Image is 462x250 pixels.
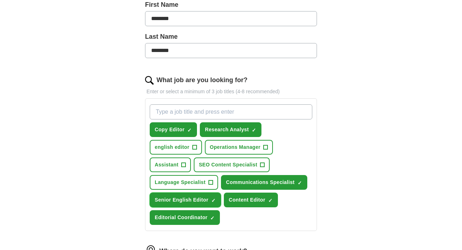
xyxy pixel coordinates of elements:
span: Copy Editor [155,126,184,133]
button: SEO Content Specialist [194,157,270,172]
span: Editorial Coordinator [155,214,207,221]
span: ✓ [298,180,302,186]
span: english editor [155,143,189,151]
span: Content Editor [229,196,265,204]
span: Assistant [155,161,178,169]
span: Operations Manager [210,143,261,151]
span: Senior English Editor [155,196,208,204]
span: ✓ [252,127,256,133]
button: Editorial Coordinator✓ [150,210,220,225]
label: Last Name [145,32,317,42]
img: search.png [145,76,154,85]
span: SEO Content Specialist [199,161,257,169]
button: Language Specialist [150,175,218,190]
button: english editor [150,140,202,155]
span: ✓ [211,198,216,203]
span: Communications Specialist [226,179,295,186]
button: Research Analyst✓ [200,122,261,137]
button: Communications Specialist✓ [221,175,307,190]
button: Copy Editor✓ [150,122,197,137]
span: ✓ [210,215,215,221]
span: ✓ [268,198,273,203]
label: What job are you looking for? [157,75,247,85]
span: Research Analyst [205,126,249,133]
button: Operations Manager [205,140,273,155]
p: Enter or select a minimum of 3 job titles (4-8 recommended) [145,88,317,95]
button: Senior English Editor✓ [150,193,221,207]
button: Assistant [150,157,191,172]
span: ✓ [187,127,192,133]
input: Type a job title and press enter [150,104,312,119]
button: Content Editor✓ [224,193,278,207]
span: Language Specialist [155,179,206,186]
